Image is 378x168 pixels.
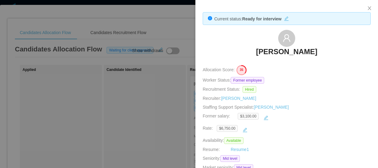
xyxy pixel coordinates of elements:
strong: Ready for interview [242,16,282,21]
h3: [PERSON_NAME] [256,47,317,57]
a: [PERSON_NAME] [221,96,256,101]
span: Worker Status: [203,78,231,82]
span: Resume: [203,147,220,152]
span: Recruitment Status: [203,87,240,92]
span: Staffing Support Specialist: [203,105,289,110]
span: Former employee [231,77,264,84]
span: Seniority: [203,155,220,162]
button: icon: edit [240,125,250,135]
span: Recruiter: [203,96,256,101]
a: Resume1 [231,146,249,153]
span: Availability: [203,138,246,143]
a: [PERSON_NAME] [254,105,289,110]
span: Allocation Score: [203,68,235,72]
i: icon: close [367,6,372,11]
button: 35 [235,65,247,75]
i: icon: info-circle [208,16,212,20]
span: $6,750.00 [217,125,238,132]
button: icon: edit [261,113,271,123]
span: Hired [243,86,256,93]
span: Mid level [220,155,240,162]
a: [PERSON_NAME] [256,47,317,60]
text: 35 [240,68,243,72]
span: Current status: [214,16,242,21]
button: icon: edit [282,15,291,21]
i: icon: user [282,34,291,42]
span: Available [224,137,243,144]
span: $3,100.00 [238,113,259,120]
